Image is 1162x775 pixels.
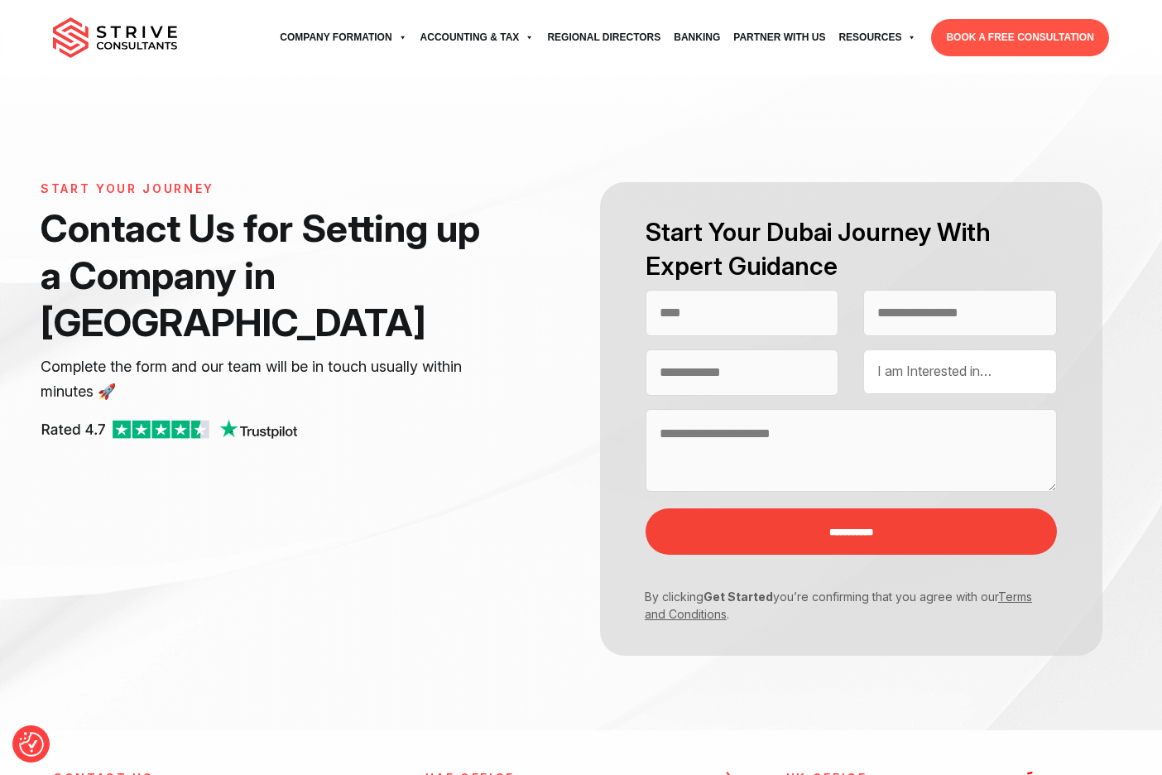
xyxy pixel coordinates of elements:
a: Accounting & Tax [414,15,541,60]
a: Partner with Us [727,15,832,60]
form: Contact form [581,182,1121,656]
a: Company Formation [273,15,413,60]
a: Regional Directors [540,15,667,60]
img: Revisit consent button [19,732,44,757]
button: Consent Preferences [19,732,44,757]
img: main-logo.svg [53,17,177,59]
a: Terms and Conditions [645,590,1032,621]
p: By clicking you’re confirming that you agree with our . [633,588,1044,623]
a: BOOK A FREE CONSULTATION [931,19,1108,56]
a: Resources [832,15,923,60]
a: Banking [667,15,727,60]
strong: Get Started [703,590,773,604]
h2: Start Your Dubai Journey With Expert Guidance [646,215,1057,283]
span: I am Interested in… [877,363,992,379]
p: Complete the form and our team will be in touch usually within minutes 🚀 [41,354,505,404]
h1: Contact Us for Setting up a Company in [GEOGRAPHIC_DATA] [41,205,505,346]
h6: START YOUR JOURNEY [41,182,505,196]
